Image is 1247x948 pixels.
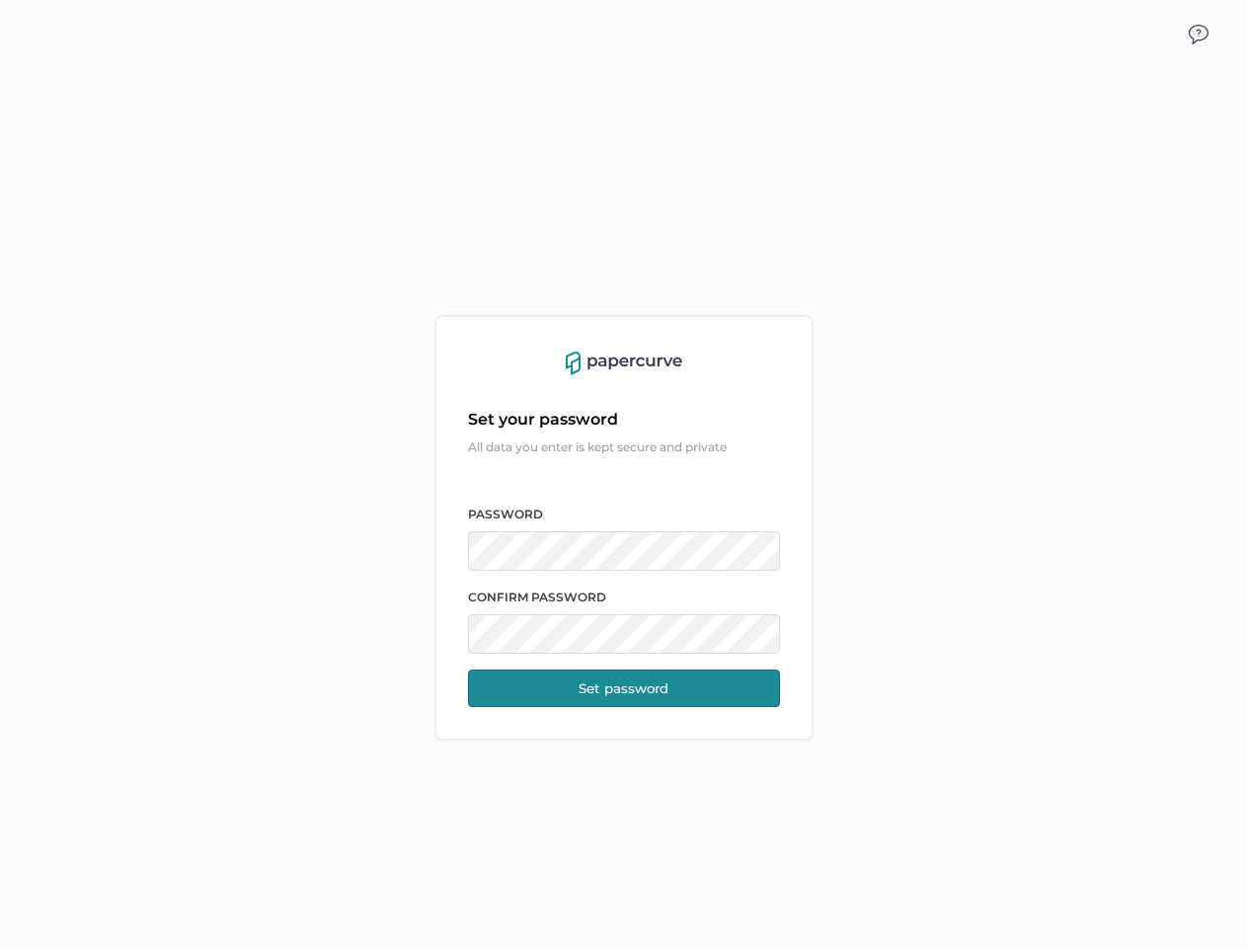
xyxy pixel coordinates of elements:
div: Set your password [468,410,780,429]
img: icon_chat.2bd11823.svg [1189,25,1208,44]
button: Set password [468,670,780,707]
div: All data you enter is kept secure and private [468,436,780,458]
span: CONFIRM PASSWORD [468,590,606,604]
img: papercurve-logo-colour.7244d18c.svg [566,349,682,378]
span: PASSWORD [468,507,543,521]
